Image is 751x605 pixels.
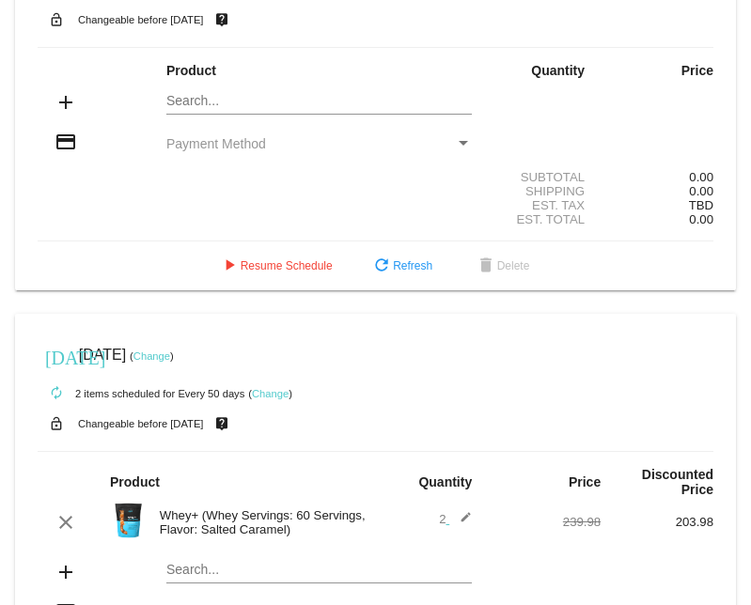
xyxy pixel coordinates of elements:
div: 0.00 [601,170,713,184]
button: Delete [460,249,545,283]
small: Changeable before [DATE] [78,418,204,429]
strong: Product [166,63,216,78]
input: Search... [166,563,472,578]
small: Changeable before [DATE] [78,14,204,25]
mat-icon: clear [55,511,77,534]
span: 0.00 [689,184,713,198]
small: ( ) [248,388,292,399]
mat-icon: add [55,561,77,583]
mat-icon: delete [475,256,497,278]
mat-icon: refresh [370,256,393,278]
span: Refresh [370,259,432,272]
strong: Quantity [418,474,472,489]
span: Delete [475,259,530,272]
div: Whey+ (Whey Servings: 60 Servings, Flavor: Salted Caramel) [150,508,376,536]
strong: Quantity [531,63,585,78]
div: Shipping [488,184,601,198]
input: Search... [166,94,472,109]
strong: Discounted Price [642,467,713,497]
button: Resume Schedule [203,249,348,283]
mat-icon: lock_open [45,8,68,32]
mat-icon: autorenew [45,382,68,405]
div: 203.98 [601,515,713,529]
mat-icon: add [55,91,77,114]
strong: Price [681,63,713,78]
span: TBD [689,198,713,212]
mat-icon: lock_open [45,411,68,436]
strong: Product [110,474,160,489]
small: ( ) [130,350,174,362]
div: Est. Total [488,212,601,226]
mat-icon: edit [449,511,472,534]
span: Payment Method [166,136,266,151]
mat-icon: [DATE] [45,345,68,367]
span: 0.00 [689,212,713,226]
span: Resume Schedule [218,259,333,272]
span: 2 [439,512,472,526]
mat-icon: credit_card [55,131,77,153]
div: Subtotal [488,170,601,184]
img: Image-1-Carousel-Whey-5lb-Salted-Caramel.png [110,502,148,539]
a: Change [133,350,170,362]
small: 2 items scheduled for Every 50 days [38,388,244,399]
div: Est. Tax [488,198,601,212]
mat-icon: live_help [211,411,233,436]
div: 239.98 [488,515,601,529]
mat-icon: play_arrow [218,256,241,278]
mat-icon: live_help [211,8,233,32]
a: Change [252,388,289,399]
mat-select: Payment Method [166,136,472,151]
button: Refresh [355,249,447,283]
strong: Price [569,474,601,489]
